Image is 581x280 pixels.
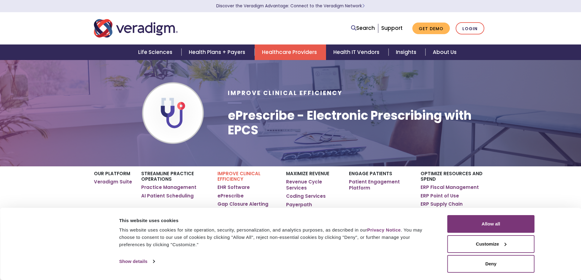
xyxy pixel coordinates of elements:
a: Payerpath Clearinghouse [286,202,339,214]
a: Get Demo [412,23,450,34]
a: Coding Services [286,193,326,199]
a: AI Patient Scheduling [141,193,194,199]
a: Health IT Vendors [326,44,389,60]
a: Support [381,24,403,32]
a: Practice Management [141,184,196,190]
h1: ePrescribe - Electronic Prescribing with EPCS [228,108,487,137]
div: This website uses cookies for site operation, security, personalization, and analytics purposes, ... [119,226,434,248]
a: EHR Software [217,184,250,190]
a: Health Plans + Payers [181,44,254,60]
a: Discover the Veradigm Advantage: Connect to the Veradigm NetworkLearn More [216,3,365,9]
a: About Us [425,44,464,60]
a: Veradigm Suite [94,179,132,185]
a: Life Sciences [131,44,181,60]
button: Customize [447,235,535,253]
a: Login [456,22,484,35]
a: Show details [119,257,155,266]
a: Patient Engagement Platform [349,179,411,191]
a: Gap Closure Alerting [217,201,268,207]
a: Privacy Notice [367,227,401,232]
a: ERP Fiscal Management [421,184,479,190]
span: Improve Clinical Efficiency [228,89,343,97]
a: Healthcare Providers [255,44,326,60]
button: Allow all [447,215,535,233]
a: Revenue Cycle Services [286,179,339,191]
div: This website uses cookies [119,217,434,224]
a: ERP Supply Chain [421,201,463,207]
button: Deny [447,255,535,273]
a: ePrescribe [217,193,244,199]
img: Veradigm logo [94,18,178,38]
a: ERP Point of Use [421,193,459,199]
span: Learn More [362,3,365,9]
a: Insights [389,44,425,60]
a: Search [351,24,375,32]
